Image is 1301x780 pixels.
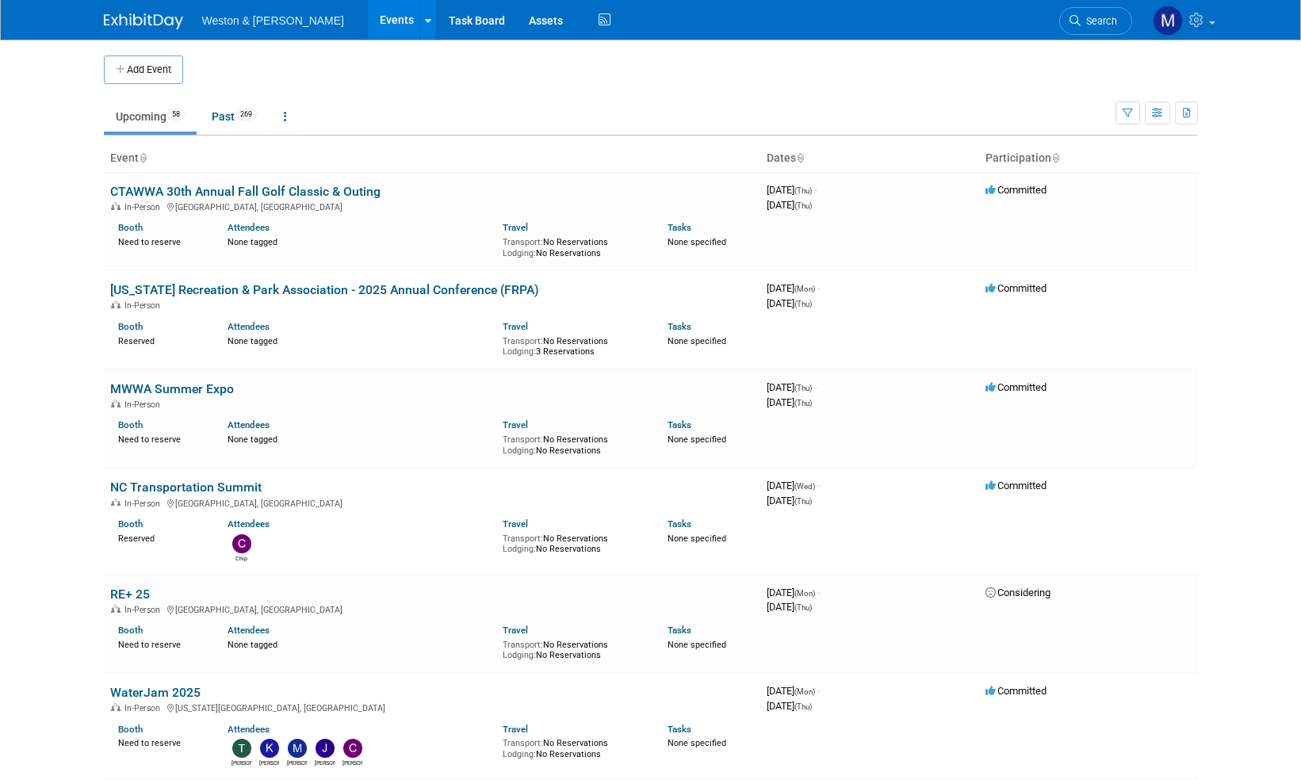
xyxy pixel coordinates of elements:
span: None specified [668,434,726,445]
a: Travel [503,321,528,332]
span: Committed [985,480,1047,491]
img: In-Person Event [111,703,121,711]
span: Considering [985,587,1050,598]
span: - [817,282,820,294]
div: [GEOGRAPHIC_DATA], [GEOGRAPHIC_DATA] [110,496,754,509]
div: [GEOGRAPHIC_DATA], [GEOGRAPHIC_DATA] [110,602,754,615]
span: (Mon) [794,687,815,696]
span: (Mon) [794,589,815,598]
a: MWWA Summer Expo [110,381,234,396]
a: Sort by Event Name [139,151,147,164]
img: In-Person Event [111,202,121,210]
div: Need to reserve [118,431,205,445]
div: No Reservations No Reservations [503,530,644,555]
div: None tagged [228,431,491,445]
a: Attendees [228,724,270,735]
a: CTAWWA 30th Annual Fall Golf Classic & Outing [110,184,381,199]
div: Charles Gant [342,758,362,767]
a: Tasks [668,518,691,530]
span: (Thu) [794,201,812,210]
div: Tony Zerilli [232,758,251,767]
span: In-Person [124,499,165,509]
span: Transport: [503,738,543,748]
span: None specified [668,738,726,748]
span: (Thu) [794,186,812,195]
a: Tasks [668,724,691,735]
a: Past269 [200,101,269,132]
span: In-Person [124,202,165,212]
span: [DATE] [767,700,812,712]
span: [DATE] [767,297,812,309]
span: [DATE] [767,282,820,294]
img: Margaret McCarthy [288,739,307,758]
span: Transport: [503,336,543,346]
a: Travel [503,625,528,636]
a: WaterJam 2025 [110,685,201,700]
a: Attendees [228,222,270,233]
span: - [817,685,820,697]
span: [DATE] [767,480,820,491]
span: 58 [167,109,185,120]
th: Dates [760,145,979,172]
img: Charles Gant [343,739,362,758]
span: - [814,184,817,196]
span: [DATE] [767,601,812,613]
a: Booth [118,724,143,735]
span: Weston & [PERSON_NAME] [202,14,344,27]
a: Sort by Start Date [796,151,804,164]
a: Tasks [668,419,691,430]
span: (Thu) [794,603,812,612]
a: Tasks [668,321,691,332]
a: Tasks [668,625,691,636]
a: Booth [118,625,143,636]
span: [DATE] [767,396,812,408]
a: Upcoming58 [104,101,197,132]
div: Need to reserve [118,234,205,248]
span: Committed [985,282,1047,294]
a: Attendees [228,518,270,530]
div: Margaret McCarthy [287,758,307,767]
a: Travel [503,222,528,233]
div: Kevin MacKinnon [259,758,279,767]
span: Lodging: [503,445,536,456]
span: [DATE] [767,685,820,697]
a: RE+ 25 [110,587,150,602]
span: Committed [985,685,1047,697]
span: None specified [668,533,726,544]
a: Attendees [228,321,270,332]
span: Transport: [503,237,543,247]
span: (Thu) [794,497,812,506]
span: [DATE] [767,381,817,393]
a: Tasks [668,222,691,233]
img: In-Person Event [111,499,121,507]
span: [DATE] [767,184,817,196]
span: - [814,381,817,393]
a: Booth [118,222,143,233]
div: No Reservations 3 Reservations [503,333,644,357]
span: - [817,587,820,598]
span: Lodging: [503,544,536,554]
a: Booth [118,518,143,530]
span: (Mon) [794,285,815,293]
a: Travel [503,419,528,430]
img: Kevin MacKinnon [260,739,279,758]
span: (Thu) [794,399,812,407]
span: Lodging: [503,650,536,660]
span: In-Person [124,703,165,713]
span: Committed [985,381,1047,393]
img: Mary Ann Trujillo [1153,6,1183,36]
span: None specified [668,336,726,346]
div: [GEOGRAPHIC_DATA], [GEOGRAPHIC_DATA] [110,200,754,212]
img: In-Person Event [111,605,121,613]
span: (Thu) [794,300,812,308]
a: Travel [503,724,528,735]
span: In-Person [124,300,165,311]
a: Sort by Participation Type [1051,151,1059,164]
a: Travel [503,518,528,530]
span: Transport: [503,533,543,544]
span: [DATE] [767,587,820,598]
div: No Reservations No Reservations [503,735,644,759]
span: Lodging: [503,749,536,759]
span: Transport: [503,434,543,445]
span: Transport: [503,640,543,650]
